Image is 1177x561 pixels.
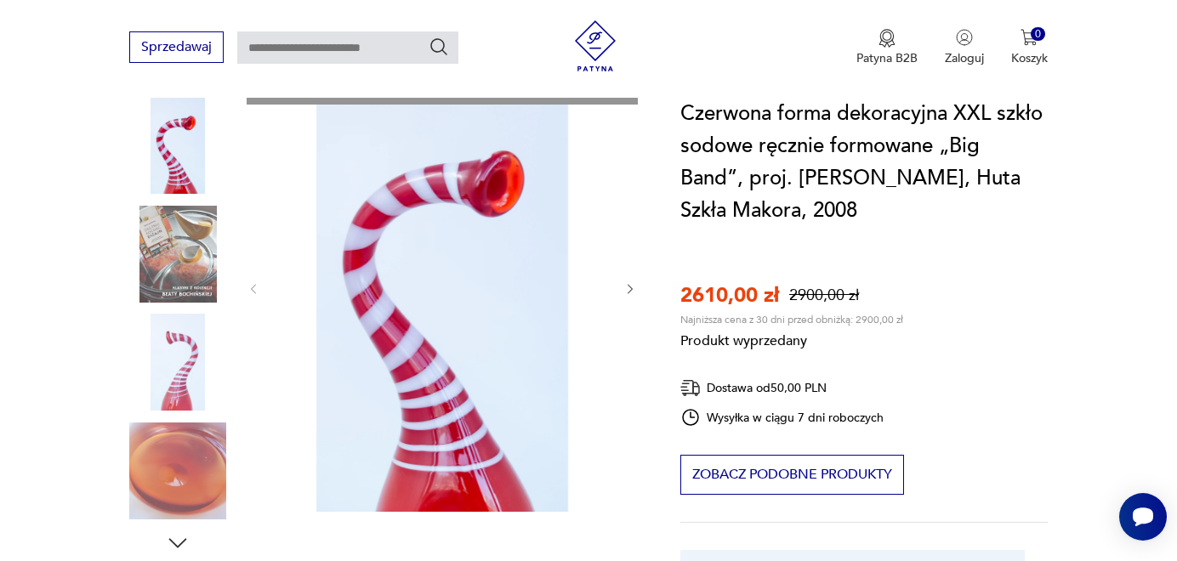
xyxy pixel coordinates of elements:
[945,29,984,66] button: Zaloguj
[680,377,884,399] div: Dostawa od 50,00 PLN
[129,42,224,54] a: Sprzedawaj
[680,98,1048,227] h1: Czerwona forma dekoracyjna XXL szkło sodowe ręcznie formowane „Big Band”, proj. [PERSON_NAME], Hu...
[856,29,918,66] button: Patyna B2B
[680,455,904,495] button: Zobacz podobne produkty
[429,37,449,57] button: Szukaj
[1021,29,1038,46] img: Ikona koszyka
[878,29,896,48] img: Ikona medalu
[1011,50,1048,66] p: Koszyk
[129,31,224,63] button: Sprzedawaj
[1031,27,1045,42] div: 0
[680,407,884,428] div: Wysyłka w ciągu 7 dni roboczych
[789,285,859,306] p: 2900,00 zł
[680,326,903,350] p: Produkt wyprzedany
[856,29,918,66] a: Ikona medaluPatyna B2B
[570,20,621,71] img: Patyna - sklep z meblami i dekoracjami vintage
[945,50,984,66] p: Zaloguj
[1119,493,1167,541] iframe: Smartsupp widget button
[680,281,779,309] p: 2610,00 zł
[1011,29,1048,66] button: 0Koszyk
[680,313,903,326] p: Najniższa cena z 30 dni przed obniżką: 2900,00 zł
[856,50,918,66] p: Patyna B2B
[680,377,701,399] img: Ikona dostawy
[956,29,973,46] img: Ikonka użytkownika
